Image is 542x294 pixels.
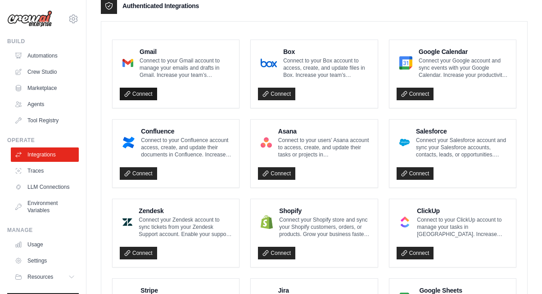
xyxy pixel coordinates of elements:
a: Settings [11,254,79,268]
h4: Asana [278,127,370,136]
a: Connect [120,167,157,180]
a: Crew Studio [11,65,79,79]
p: Connect to your Box account to access, create, and update files in Box. Increase your team’s prod... [283,57,370,79]
h4: ClickUp [417,206,509,215]
p: Connect your Zendesk account to sync tickets from your Zendesk Support account. Enable your suppo... [139,216,232,238]
h4: Gmail [140,47,232,56]
img: ClickUp Logo [399,213,411,231]
h4: Confluence [141,127,232,136]
p: Connect to your users’ Asana account to access, create, and update their tasks or projects in [GE... [278,137,370,158]
p: Connect to your ClickUp account to manage your tasks in [GEOGRAPHIC_DATA]. Increase your team’s p... [417,216,509,238]
p: Connect your Salesforce account and sync your Salesforce accounts, contacts, leads, or opportunit... [416,137,509,158]
h4: Google Calendar [419,47,509,56]
h4: Box [283,47,370,56]
h4: Salesforce [416,127,509,136]
h4: Shopify [279,206,370,215]
a: Environment Variables [11,196,79,218]
span: Resources [27,273,53,281]
a: Integrations [11,147,79,162]
a: Connect [258,167,295,180]
a: Connect [120,88,157,100]
p: Connect your Shopify store and sync your Shopify customers, orders, or products. Grow your busine... [279,216,370,238]
div: Manage [7,227,79,234]
a: Traces [11,164,79,178]
p: Connect to your Confluence account access, create, and update their documents in Confluence. Incr... [141,137,232,158]
a: Marketplace [11,81,79,95]
img: Confluence Logo [122,134,135,151]
a: Automations [11,49,79,63]
p: Connect your Google account and sync events with your Google Calendar. Increase your productivity... [419,57,509,79]
a: Connect [397,167,434,180]
div: Build [7,38,79,45]
a: Connect [397,247,434,259]
h3: Authenticated Integrations [122,1,199,10]
img: Logo [7,10,52,27]
a: Agents [11,97,79,111]
a: Usage [11,237,79,252]
a: Tool Registry [11,113,79,128]
img: Asana Logo [261,134,272,151]
div: Operate [7,137,79,144]
img: Gmail Logo [122,54,133,72]
img: Shopify Logo [261,213,273,231]
img: Google Calendar Logo [399,54,412,72]
img: Box Logo [261,54,277,72]
button: Resources [11,270,79,284]
p: Connect to your Gmail account to manage your emails and drafts in Gmail. Increase your team’s pro... [140,57,232,79]
a: Connect [258,88,295,100]
img: Zendesk Logo [122,213,132,231]
a: Connect [258,247,295,259]
a: Connect [397,88,434,100]
a: LLM Connections [11,180,79,194]
img: Salesforce Logo [399,134,410,151]
h4: Zendesk [139,206,232,215]
a: Connect [120,247,157,259]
